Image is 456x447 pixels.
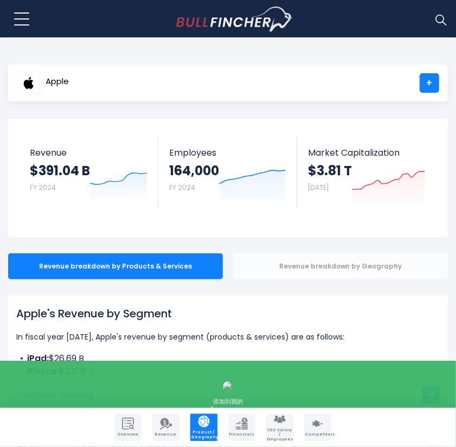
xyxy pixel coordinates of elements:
small: FY 2024 [169,183,195,192]
b: iPad: [27,352,49,365]
a: Employees 164,000 FY 2024 [158,138,297,208]
a: + [420,73,439,93]
p: In fiscal year [DATE], Apple's revenue by segment (products & services) are as follows: [16,330,440,343]
strong: 164,000 [169,162,219,179]
a: Company Revenue [152,414,179,441]
span: Market Capitalization [308,148,425,158]
a: Revenue $391.04 B FY 2024 [19,138,158,208]
img: Bullfincher logo [176,7,293,31]
img: AAPL logo [17,72,40,94]
span: CEO Salary / Employees [267,428,292,442]
span: Competitors [305,432,330,437]
span: Employees [169,148,286,158]
strong: $3.81 T [308,162,352,179]
h1: Apple's Revenue by Segment [16,305,440,322]
a: Company Competitors [304,414,331,441]
div: Revenue breakdown by Geography [234,253,448,279]
div: Revenue breakdown by Products & Services [8,253,223,279]
a: Company Overview [114,414,142,441]
span: Revenue [153,432,178,437]
li: $26.69 B [16,352,440,365]
a: Company Product/Geography [190,414,217,441]
small: FY 2024 [30,183,56,192]
a: Apple [17,73,69,93]
strong: $391.04 B [30,162,90,179]
span: Product / Geography [191,430,216,439]
small: [DATE] [308,183,329,192]
a: Company Financials [228,414,255,441]
span: Apple [46,77,69,86]
a: Market Capitalization $3.81 T [DATE] [297,138,436,208]
a: Go to homepage [176,7,293,31]
span: Overview [115,432,140,437]
span: Financials [229,432,254,437]
a: Company Employees [266,414,293,441]
span: Revenue [30,148,147,158]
